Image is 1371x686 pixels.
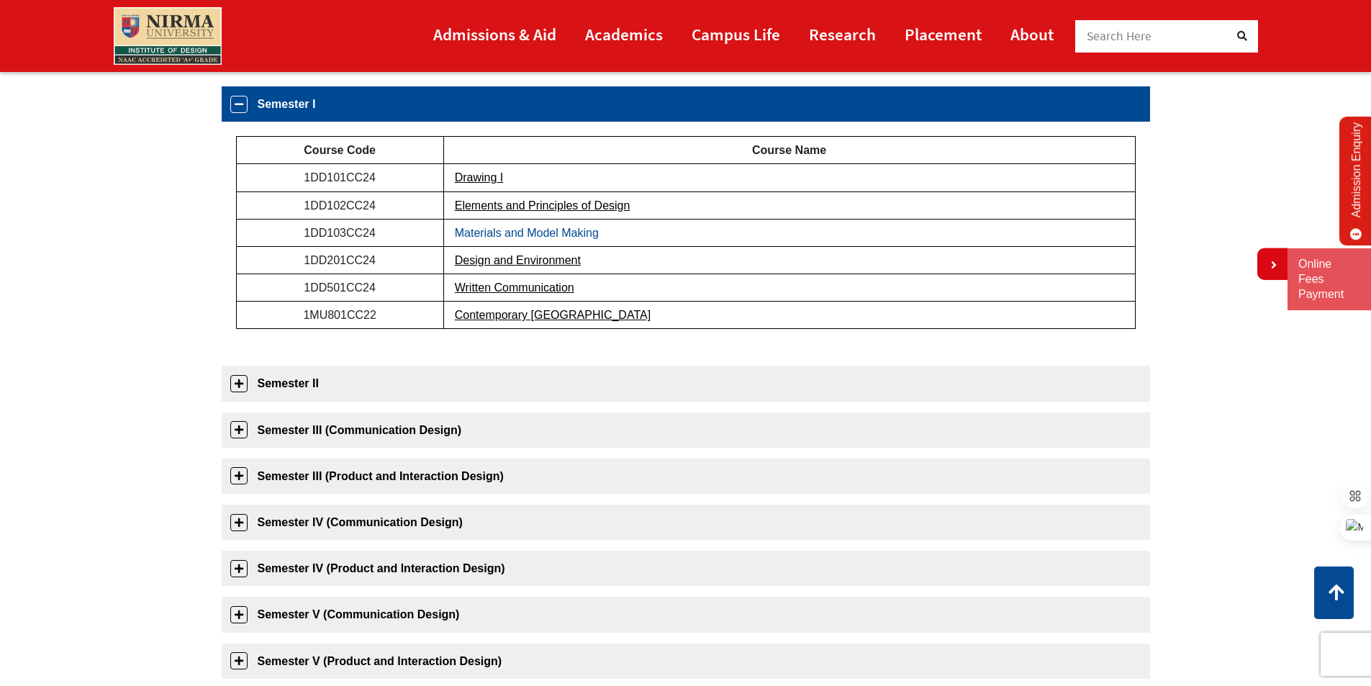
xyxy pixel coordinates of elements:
a: Semester II [222,366,1150,401]
span: Search Here [1087,28,1152,44]
a: Online Fees Payment [1298,257,1360,302]
a: Semester V (Product and Interaction Design) [222,644,1150,679]
img: main_logo [114,7,222,65]
td: 1DD102CC24 [236,191,443,219]
td: 1DD103CC24 [236,219,443,246]
a: Semester III (Product and Interaction Design) [222,459,1150,494]
a: Semester I [222,86,1150,122]
td: 1DD101CC24 [236,164,443,191]
a: Admissions & Aid [433,18,556,50]
a: Written Communication [455,281,574,294]
a: Drawing I [455,171,504,184]
a: About [1010,18,1054,50]
a: Academics [585,18,663,50]
td: 1DD501CC24 [236,274,443,302]
a: Research [809,18,876,50]
a: Semester III (Communication Design) [222,412,1150,448]
a: Campus Life [692,18,780,50]
a: Contemporary [GEOGRAPHIC_DATA] [455,309,651,321]
a: Semester IV (Product and Interaction Design) [222,551,1150,586]
td: 1DD201CC24 [236,246,443,274]
a: Materials and Model Making [455,227,599,239]
a: Placement [905,18,982,50]
td: Course Code [236,137,443,164]
a: Elements and Principles of Design [455,199,630,212]
td: 1MU801CC22 [236,302,443,329]
td: Course Name [443,137,1135,164]
a: Semester IV (Communication Design) [222,505,1150,540]
a: Design and Environment [455,254,581,266]
a: Semester V (Communication Design) [222,597,1150,632]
